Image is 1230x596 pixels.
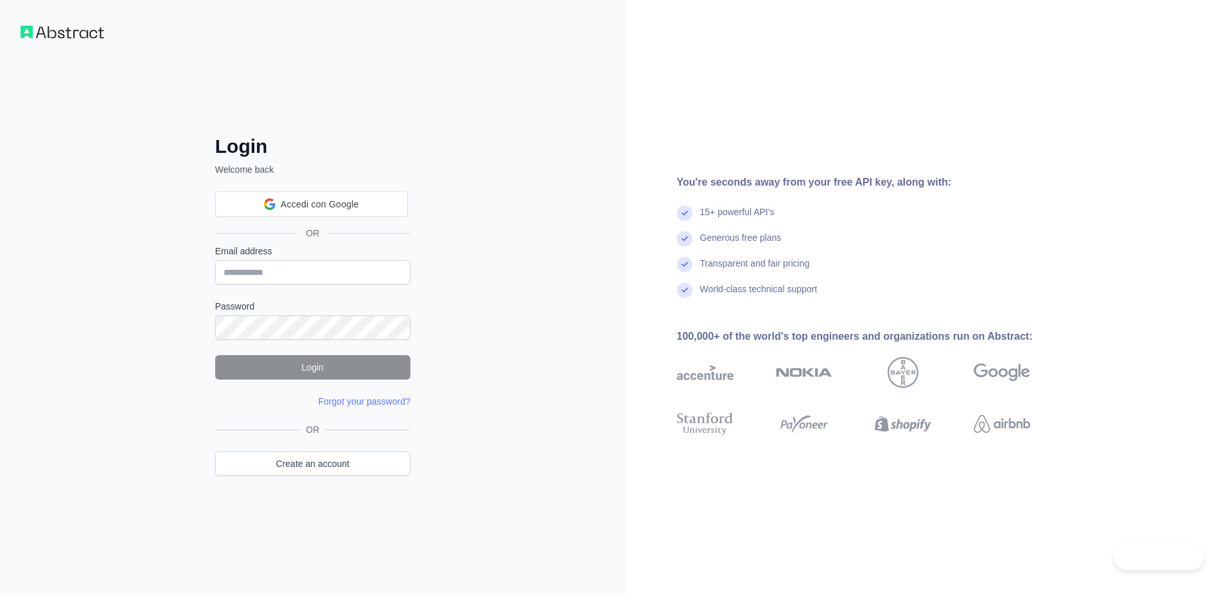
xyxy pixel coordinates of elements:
img: airbnb [974,410,1030,438]
img: bayer [888,357,918,388]
a: Forgot your password? [319,396,410,407]
div: Generous free plans [700,231,782,257]
img: check mark [677,231,692,247]
img: nokia [776,357,832,388]
div: World-class technical support [700,283,818,308]
div: 15+ powerful API's [700,206,775,231]
label: Password [215,300,410,313]
img: payoneer [776,410,832,438]
div: Transparent and fair pricing [700,257,810,283]
iframe: Toggle Customer Support [1114,543,1204,570]
div: You're seconds away from your free API key, along with: [677,175,1071,190]
img: stanford university [677,410,734,438]
span: Accedi con Google [281,198,359,211]
img: check mark [677,206,692,221]
div: 100,000+ of the world's top engineers and organizations run on Abstract: [677,329,1071,344]
a: Create an account [215,451,410,476]
img: google [974,357,1030,388]
img: check mark [677,283,692,298]
h2: Login [215,135,410,158]
button: Login [215,355,410,380]
img: shopify [875,410,931,438]
span: OR [301,423,324,436]
img: accenture [677,357,734,388]
div: Accedi con Google [215,191,408,217]
p: Welcome back [215,163,410,176]
span: OR [295,227,329,240]
img: Workflow [21,26,104,39]
label: Email address [215,245,410,258]
img: check mark [677,257,692,272]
